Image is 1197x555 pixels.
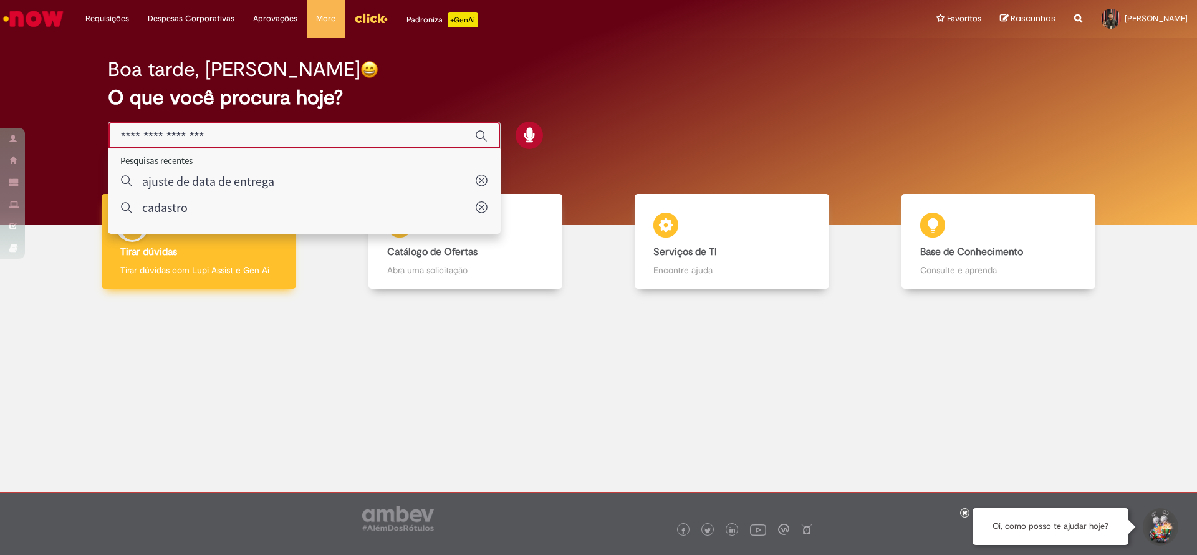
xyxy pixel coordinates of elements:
[920,246,1023,258] b: Base de Conhecimento
[362,506,434,531] img: logo_footer_ambev_rotulo_gray.png
[598,194,865,289] a: Serviços de TI Encontre ajuda
[316,12,335,25] span: More
[108,87,1090,109] h2: O que você procura hoje?
[406,12,478,27] div: Padroniza
[1125,13,1188,24] span: [PERSON_NAME]
[778,524,789,535] img: logo_footer_workplace.png
[148,12,234,25] span: Despesas Corporativas
[448,12,478,27] p: +GenAi
[1011,12,1055,24] span: Rascunhos
[65,194,332,289] a: Tirar dúvidas Tirar dúvidas com Lupi Assist e Gen Ai
[332,194,599,289] a: Catálogo de Ofertas Abra uma solicitação
[120,264,277,276] p: Tirar dúvidas com Lupi Assist e Gen Ai
[253,12,297,25] span: Aprovações
[387,246,478,258] b: Catálogo de Ofertas
[653,264,810,276] p: Encontre ajuda
[865,194,1132,289] a: Base de Conhecimento Consulte e aprenda
[85,12,129,25] span: Requisições
[120,246,177,258] b: Tirar dúvidas
[360,60,378,79] img: happy-face.png
[108,59,360,80] h2: Boa tarde, [PERSON_NAME]
[973,508,1128,545] div: Oi, como posso te ajudar hoje?
[354,9,388,27] img: click_logo_yellow_360x200.png
[801,524,812,535] img: logo_footer_naosei.png
[1141,508,1178,546] button: Iniciar Conversa de Suporte
[729,527,736,534] img: logo_footer_linkedin.png
[653,246,717,258] b: Serviços de TI
[947,12,981,25] span: Favoritos
[680,528,686,534] img: logo_footer_facebook.png
[1,6,65,31] img: ServiceNow
[1000,13,1055,25] a: Rascunhos
[750,521,766,538] img: logo_footer_youtube.png
[920,264,1077,276] p: Consulte e aprenda
[387,264,544,276] p: Abra uma solicitação
[704,528,711,534] img: logo_footer_twitter.png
